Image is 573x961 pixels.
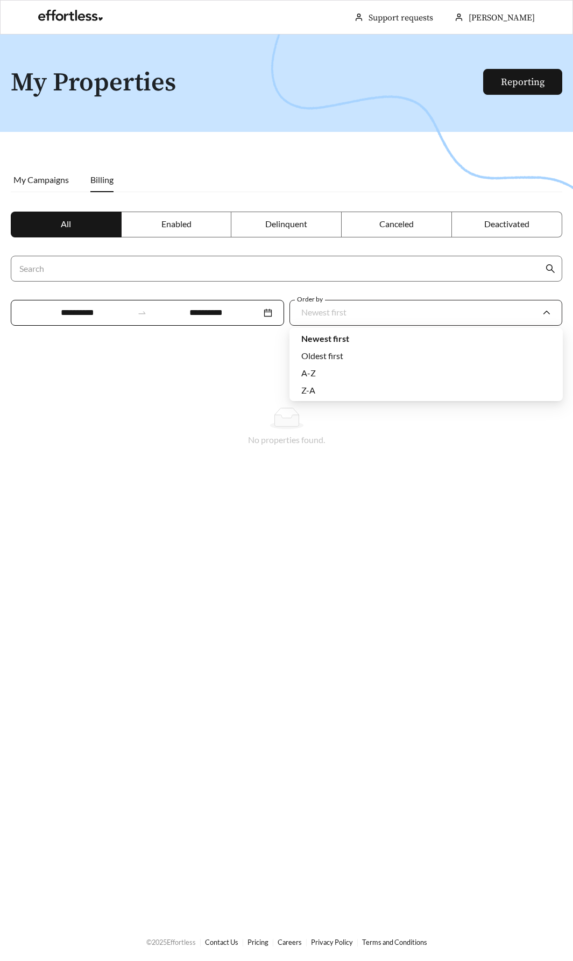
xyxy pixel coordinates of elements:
[379,219,414,229] span: Canceled
[137,308,147,318] span: swap-right
[13,174,69,185] span: My Campaigns
[484,219,529,229] span: Deactivated
[61,219,71,229] span: All
[90,174,114,185] span: Billing
[137,308,147,318] span: to
[469,12,535,23] span: [PERSON_NAME]
[501,76,544,88] a: Reporting
[161,219,192,229] span: Enabled
[483,69,562,95] button: Reporting
[301,307,346,317] span: Newest first
[24,433,549,446] div: No properties found.
[11,69,493,97] h1: My Properties
[546,264,555,273] span: search
[369,12,433,23] a: Support requests
[265,219,307,229] span: Delinquent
